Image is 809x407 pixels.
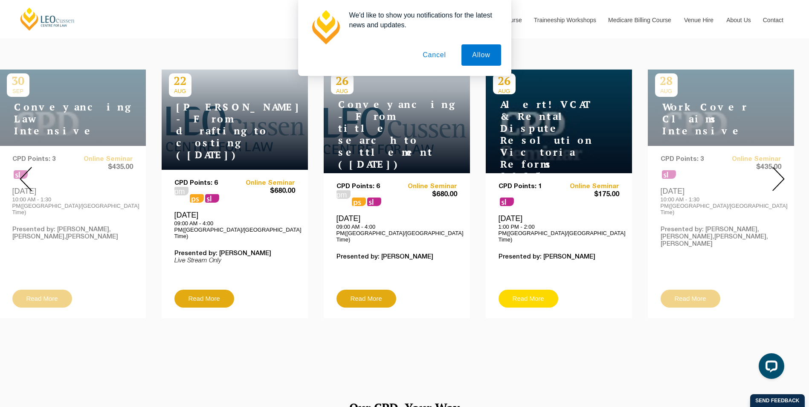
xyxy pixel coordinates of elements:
p: 09:00 AM - 4:00 PM([GEOGRAPHIC_DATA]/[GEOGRAPHIC_DATA] Time) [336,224,457,243]
span: ps [190,194,204,203]
span: $680.00 [235,187,295,196]
img: notification icon [308,10,342,44]
iframe: LiveChat chat widget [752,350,788,386]
p: CPD Points: 6 [336,183,397,190]
span: pm [336,190,351,199]
p: Presented by: [PERSON_NAME] [336,253,457,261]
img: Next [772,167,785,191]
button: Cancel [412,44,457,66]
p: 1:00 PM - 2:00 PM([GEOGRAPHIC_DATA]/[GEOGRAPHIC_DATA] Time) [499,224,619,243]
a: Read More [174,290,234,308]
p: 26 [493,73,516,88]
p: Presented by: [PERSON_NAME] [174,250,295,257]
span: AUG [169,88,191,94]
img: Prev [20,167,32,191]
button: Allow [461,44,501,66]
a: Online Seminar [235,180,295,187]
p: CPD Points: 1 [499,183,559,190]
p: Presented by: [PERSON_NAME] [499,253,619,261]
h4: Conveyancing - From title search to settlement ([DATE]) [331,99,438,170]
p: 26 [331,73,354,88]
p: CPD Points: 6 [174,180,235,187]
span: AUG [331,88,354,94]
p: 09:00 AM - 4:00 PM([GEOGRAPHIC_DATA]/[GEOGRAPHIC_DATA] Time) [174,220,295,239]
a: Read More [336,290,396,308]
div: [DATE] [174,210,295,239]
h4: Alert! VCAT & Rental Dispute Resolution Victoria Reforms 2025 [493,99,600,182]
span: ps [352,198,366,206]
p: 22 [169,73,191,88]
span: AUG [493,88,516,94]
a: Online Seminar [397,183,457,190]
a: Online Seminar [559,183,619,190]
span: sl [500,198,514,206]
p: Live Stream Only [174,257,295,265]
h4: [PERSON_NAME] - From drafting to costing ([DATE]) [169,101,275,161]
span: sl [205,194,219,203]
span: pm [174,187,188,195]
span: $175.00 [559,190,619,199]
div: We'd like to show you notifications for the latest news and updates. [342,10,501,30]
div: [DATE] [499,214,619,243]
div: [DATE] [336,214,457,243]
span: $680.00 [397,190,457,199]
a: Read More [499,290,558,308]
span: sl [367,198,381,206]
